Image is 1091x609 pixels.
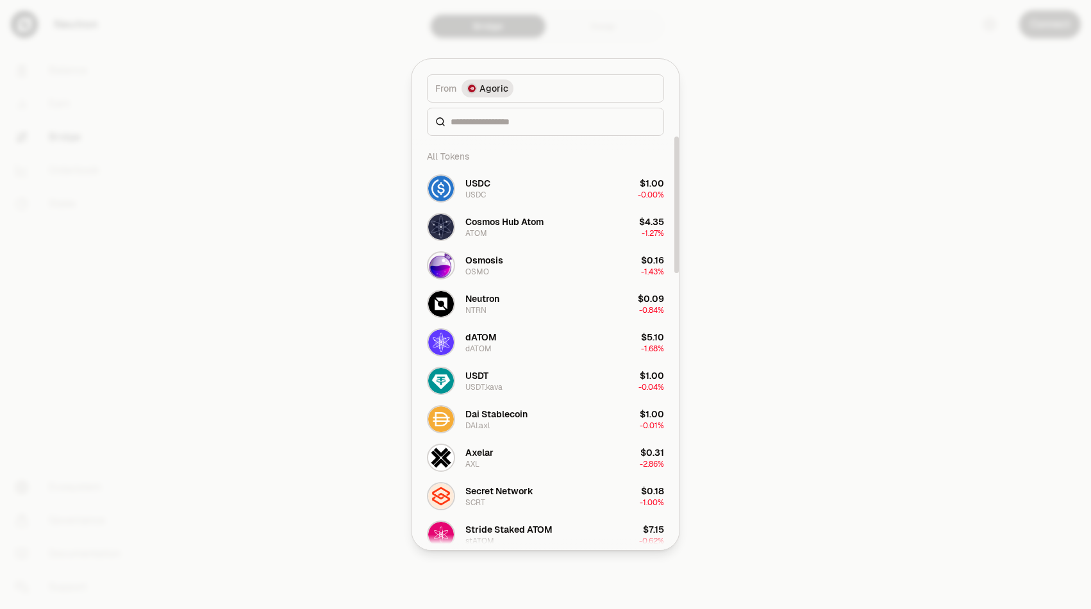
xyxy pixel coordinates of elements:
span: -0.62% [639,536,664,546]
div: Stride Staked ATOM [465,523,553,536]
div: SCRT [465,497,485,508]
div: $0.18 [641,485,664,497]
div: $1.00 [640,408,664,421]
div: $0.16 [641,254,664,267]
span: -1.00% [640,497,664,508]
span: From [435,82,456,95]
div: AXL [465,459,479,469]
button: USDT.kava LogoUSDTUSDT.kava$1.00-0.04% [419,362,672,400]
div: Axelar [465,446,494,459]
span: -0.84% [639,305,664,315]
div: $5.10 [641,331,664,344]
div: All Tokens [419,144,672,169]
div: $7.15 [643,523,664,536]
span: -1.43% [641,267,664,277]
div: Dai Stablecoin [465,408,528,421]
div: Cosmos Hub Atom [465,215,544,228]
img: OSMO Logo [428,253,454,278]
span: -1.68% [641,344,664,354]
button: OSMO LogoOsmosisOSMO$0.16-1.43% [419,246,672,285]
span: -0.00% [638,190,664,200]
div: stATOM [465,536,494,546]
img: DAI.axl Logo [428,406,454,432]
div: USDT [465,369,488,382]
div: $0.31 [640,446,664,459]
button: FromAgoric LogoAgoric [427,74,664,103]
div: Neutron [465,292,499,305]
span: -2.86% [640,459,664,469]
img: USDC Logo [428,176,454,201]
div: $4.35 [639,215,664,228]
div: OSMO [465,267,489,277]
div: dATOM [465,344,492,354]
img: dATOM Logo [428,330,454,355]
div: USDT.kava [465,382,503,392]
img: stATOM Logo [428,522,454,547]
div: ATOM [465,228,487,238]
button: dATOM LogodATOMdATOM$5.10-1.68% [419,323,672,362]
button: SCRT LogoSecret NetworkSCRT$0.18-1.00% [419,477,672,515]
div: USDC [465,177,490,190]
img: SCRT Logo [428,483,454,509]
button: ATOM LogoCosmos Hub AtomATOM$4.35-1.27% [419,208,672,246]
button: stATOM LogoStride Staked ATOMstATOM$7.15-0.62% [419,515,672,554]
span: -1.27% [642,228,664,238]
span: -0.01% [640,421,664,431]
div: NTRN [465,305,487,315]
button: USDC LogoUSDCUSDC$1.00-0.00% [419,169,672,208]
div: $0.09 [638,292,664,305]
button: AXL LogoAxelarAXL$0.31-2.86% [419,438,672,477]
img: USDT.kava Logo [428,368,454,394]
button: NTRN LogoNeutronNTRN$0.09-0.84% [419,285,672,323]
span: -0.04% [638,382,664,392]
button: DAI.axl LogoDai StablecoinDAI.axl$1.00-0.01% [419,400,672,438]
img: ATOM Logo [428,214,454,240]
div: $1.00 [640,177,664,190]
img: AXL Logo [428,445,454,471]
img: Agoric Logo [467,83,477,94]
div: USDC [465,190,486,200]
div: Osmosis [465,254,503,267]
span: Agoric [479,82,508,95]
div: dATOM [465,331,497,344]
div: Secret Network [465,485,533,497]
img: NTRN Logo [428,291,454,317]
div: $1.00 [640,369,664,382]
div: DAI.axl [465,421,490,431]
